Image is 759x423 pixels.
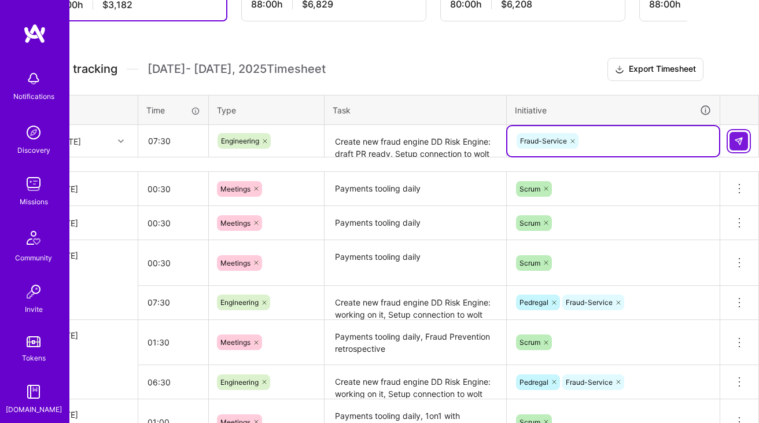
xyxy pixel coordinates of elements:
div: Missions [20,196,48,208]
span: Fraud-Service [566,378,613,387]
button: Export Timesheet [607,58,703,81]
img: Submit [734,137,743,146]
input: HH:MM [138,248,208,278]
span: Engineering [220,298,259,307]
span: Fraud-Service [566,298,613,307]
span: Meetings [220,338,250,347]
input: HH:MM [138,174,208,204]
i: icon Download [615,64,624,76]
img: logo [23,23,46,44]
img: Invite [22,280,45,303]
span: Scrum [519,219,540,227]
input: HH:MM [139,126,208,156]
div: Time [146,104,200,116]
textarea: Payments tooling daily [326,207,505,239]
div: Tokens [22,352,46,364]
th: Date [43,95,138,125]
span: Pedregal [519,298,548,307]
div: Notifications [13,90,54,102]
span: Scrum [519,259,540,267]
img: guide book [22,380,45,403]
textarea: Payments tooling daily [326,241,505,285]
img: tokens [27,336,40,347]
span: Engineering [221,137,259,145]
th: Type [209,95,325,125]
span: Time tracking [42,62,117,76]
input: HH:MM [138,327,208,358]
div: Discovery [17,144,50,156]
div: Initiative [515,104,712,117]
span: Engineering [220,378,259,387]
span: Scrum [519,185,540,193]
span: Meetings [220,185,250,193]
div: [DATE] [52,183,128,195]
img: bell [22,67,45,90]
span: Meetings [220,219,250,227]
div: Community [15,252,52,264]
th: Task [325,95,507,125]
img: discovery [22,121,45,144]
textarea: Create new fraud engine DD Risk Engine: working on it, Setup connection to wolt evaluation checkp... [326,287,505,319]
div: [DOMAIN_NAME] [6,403,62,415]
img: Community [20,224,47,252]
textarea: Create new fraud engine DD Risk Engine: draft PR ready, Setup connection to wolt evaluation check... [326,126,505,157]
div: 8h [52,344,128,356]
input: HH:MM [138,367,208,398]
i: icon Chevron [118,138,124,144]
textarea: Payments tooling daily, Fraud Prevention retrospective [326,321,505,365]
span: [DATE] - [DATE] , 2025 Timesheet [148,62,326,76]
textarea: Create new fraud engine DD Risk Engine: working on it, Setup connection to wolt evaluation checkp... [326,366,505,398]
span: Scrum [519,338,540,347]
div: [DATE] [52,249,128,262]
span: Pedregal [519,378,548,387]
div: 8h [52,264,128,276]
div: null [729,132,749,150]
input: HH:MM [138,287,208,318]
span: Meetings [220,259,250,267]
div: [DATE] [52,329,128,341]
div: Invite [25,303,43,315]
div: [DATE] [52,217,128,229]
textarea: Payments tooling daily [326,173,505,205]
div: [DATE] [52,409,128,421]
span: Fraud-Service [520,137,567,145]
img: teamwork [22,172,45,196]
input: HH:MM [138,208,208,238]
